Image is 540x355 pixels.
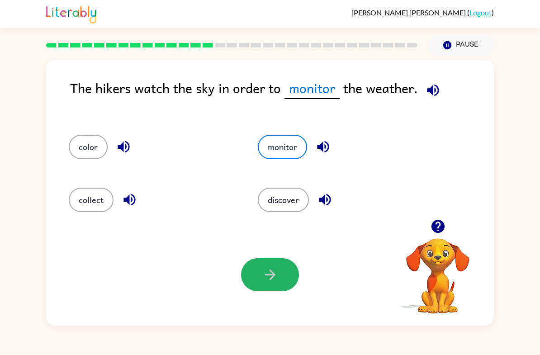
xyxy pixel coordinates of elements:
button: color [69,135,108,159]
a: Logout [469,8,492,17]
button: collect [69,188,114,212]
div: The hikers watch the sky in order to the weather. [70,78,494,117]
button: monitor [258,135,307,159]
span: [PERSON_NAME] [PERSON_NAME] [351,8,467,17]
span: monitor [284,78,340,99]
video: Your browser must support playing .mp4 files to use Literably. Please try using another browser. [393,224,483,315]
div: ( ) [351,8,494,17]
button: discover [258,188,309,212]
img: Literably [46,4,96,24]
button: Pause [428,35,494,56]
